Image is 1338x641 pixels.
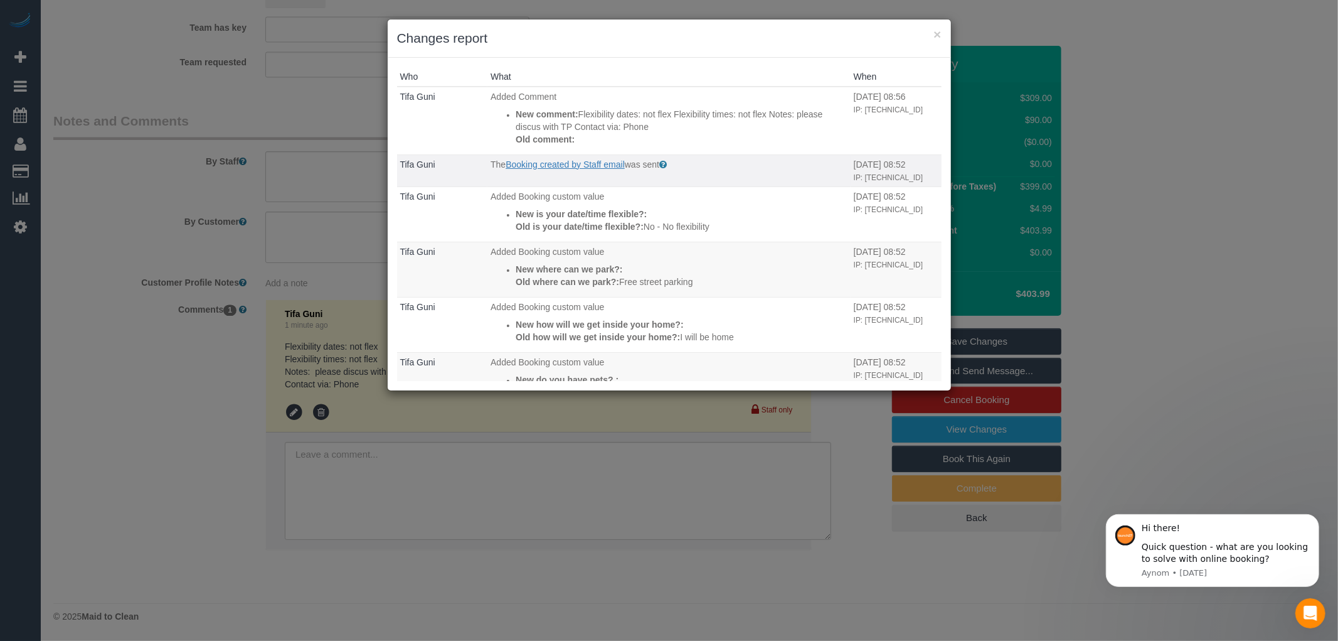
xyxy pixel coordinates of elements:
[851,297,942,352] td: When
[487,186,851,242] td: What
[854,261,923,269] small: IP: [TECHNICAL_ID]
[625,159,659,170] span: was sent
[516,277,619,287] strong: Old where can we park?:
[487,67,851,87] th: What
[516,108,847,133] p: Flexibility dates: not flex Flexibility times: not flex Notes: please discus with TP Contact via:...
[400,247,435,257] a: Tifa Guni
[933,28,941,41] button: ×
[854,205,923,214] small: IP: [TECHNICAL_ID]
[516,276,847,288] p: Free street parking
[400,191,435,202] a: Tifa Guni
[491,92,556,102] span: Added Comment
[487,352,851,407] td: What
[516,331,847,343] p: I will be home
[854,173,923,182] small: IP: [TECHNICAL_ID]
[854,371,923,380] small: IP: [TECHNICAL_ID]
[400,302,435,312] a: Tifa Guni
[491,191,604,202] span: Added Booking custom value
[851,67,942,87] th: When
[516,109,578,119] strong: New comment:
[487,87,851,154] td: What
[487,297,851,352] td: What
[516,220,847,233] p: No - No flexibility
[491,159,506,170] span: The
[397,352,488,407] td: Who
[397,87,488,154] td: Who
[851,154,942,186] td: When
[851,352,942,407] td: When
[516,264,622,274] strong: New where can we park?:
[397,186,488,242] td: Who
[491,247,604,257] span: Added Booking custom value
[516,332,680,342] strong: Old how will we get inside your home?:
[1087,495,1338,607] iframe: Intercom notifications message
[854,316,923,325] small: IP: [TECHNICAL_ID]
[400,357,435,367] a: Tifa Guni
[851,186,942,242] td: When
[397,242,488,297] td: Who
[397,67,488,87] th: Who
[487,154,851,186] td: What
[516,375,619,385] strong: New do you have pets? :
[487,242,851,297] td: What
[397,297,488,352] td: Who
[400,159,435,170] a: Tifa Guni
[388,19,951,391] sui-modal: Changes report
[516,134,575,144] strong: Old comment:
[397,29,942,48] h3: Changes report
[516,209,647,219] strong: New is your date/time flexible?:
[516,320,684,330] strong: New how will we get inside your home?:
[397,154,488,186] td: Who
[851,87,942,154] td: When
[491,357,604,367] span: Added Booking custom value
[851,242,942,297] td: When
[516,222,644,232] strong: Old is your date/time flexible?:
[1295,598,1325,628] iframe: Intercom live chat
[854,105,923,114] small: IP: [TECHNICAL_ID]
[400,92,435,102] a: Tifa Guni
[506,159,625,170] a: Booking created by Staff email
[491,302,604,312] span: Added Booking custom value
